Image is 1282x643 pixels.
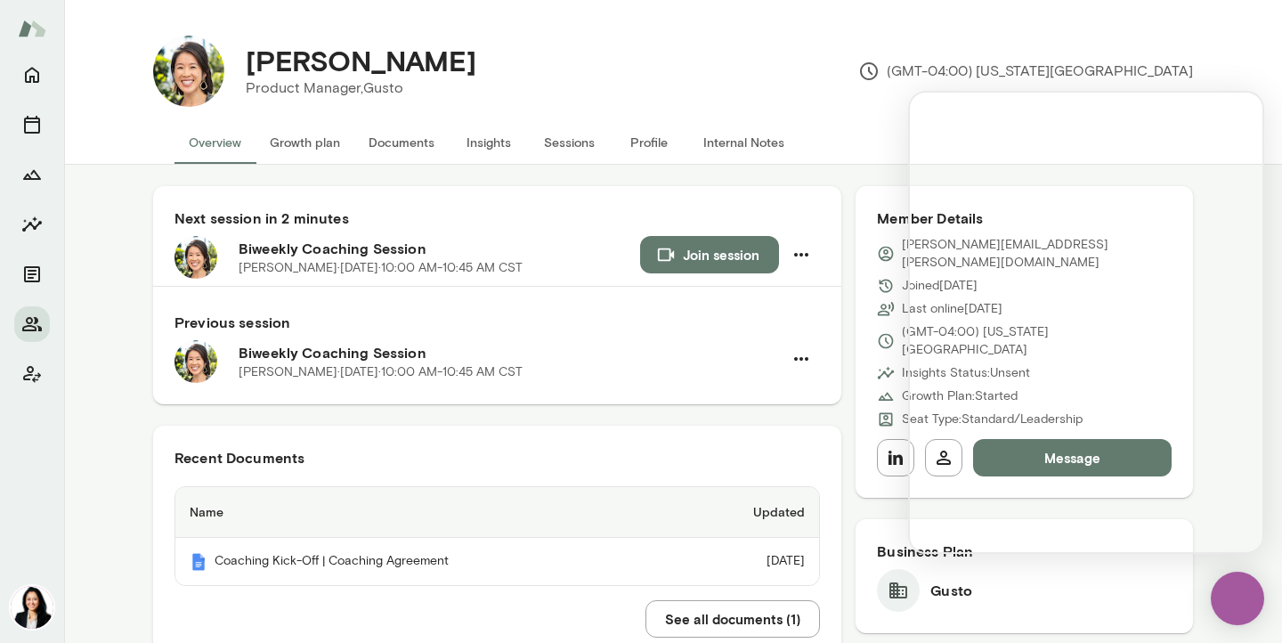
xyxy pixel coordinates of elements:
p: (GMT-04:00) [US_STATE][GEOGRAPHIC_DATA] [902,323,1172,359]
td: [DATE] [679,538,820,585]
th: Updated [679,487,820,538]
p: Growth Plan: Started [902,387,1018,405]
button: Sessions [14,107,50,142]
th: Coaching Kick-Off | Coaching Agreement [175,538,679,585]
p: Joined [DATE] [902,277,978,295]
button: Growth plan [256,121,354,164]
h6: Biweekly Coaching Session [239,342,783,363]
h6: Biweekly Coaching Session [239,238,640,259]
button: Client app [14,356,50,392]
img: Mento [18,12,46,45]
button: Documents [354,121,449,164]
p: Product Manager, Gusto [246,77,476,99]
p: Seat Type: Standard/Leadership [902,411,1083,428]
button: Sessions [529,121,609,164]
h6: Gusto [930,580,972,601]
button: See all documents (1) [645,600,820,638]
img: Monica Aggarwal [11,586,53,629]
h6: Member Details [877,208,1172,229]
h4: [PERSON_NAME] [246,44,476,77]
h6: Next session in 2 minutes [174,208,820,229]
p: [PERSON_NAME] · [DATE] · 10:00 AM-10:45 AM CST [239,363,523,381]
h6: Previous session [174,312,820,333]
p: (GMT-04:00) [US_STATE][GEOGRAPHIC_DATA] [858,61,1193,82]
button: Members [14,306,50,342]
button: Profile [609,121,689,164]
button: Growth Plan [14,157,50,192]
th: Name [175,487,679,538]
button: Internal Notes [689,121,799,164]
p: [PERSON_NAME][EMAIL_ADDRESS][PERSON_NAME][DOMAIN_NAME] [902,236,1172,272]
button: Join session [640,236,779,273]
img: Mento [190,553,207,571]
button: Insights [14,207,50,242]
button: Overview [174,121,256,164]
img: Amanda Lin [153,36,224,107]
p: Insights Status: Unsent [902,364,1030,382]
p: Last online [DATE] [902,300,1002,318]
button: Insights [449,121,529,164]
h6: Recent Documents [174,447,820,468]
p: [PERSON_NAME] · [DATE] · 10:00 AM-10:45 AM CST [239,259,523,277]
button: Home [14,57,50,93]
h6: Business Plan [877,541,1172,562]
button: Documents [14,256,50,292]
